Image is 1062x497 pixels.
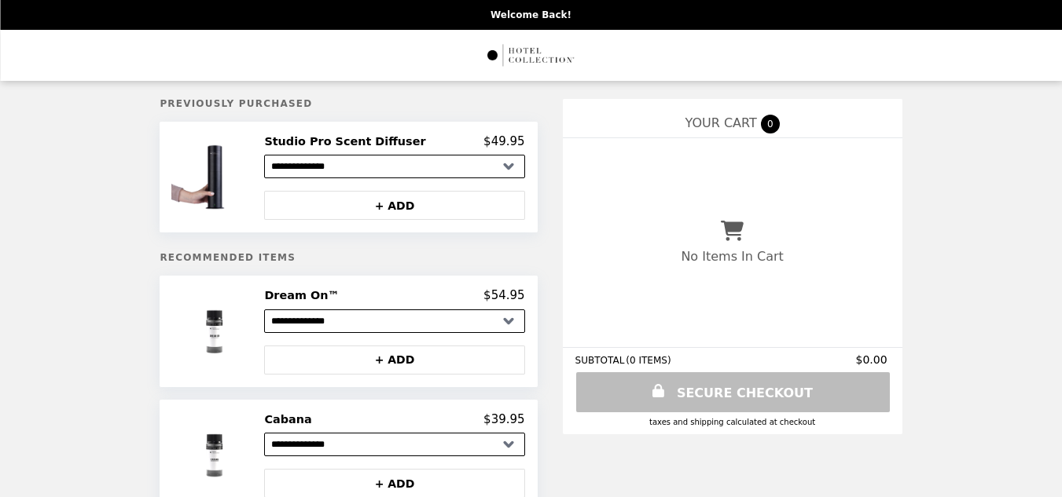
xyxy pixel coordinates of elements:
img: Brand Logo [486,39,576,71]
span: ( 0 ITEMS ) [626,355,671,366]
h2: Dream On™ [264,288,345,302]
div: Taxes and Shipping calculated at checkout [575,418,890,426]
img: Studio Pro Scent Diffuser [171,134,261,220]
button: + ADD [264,345,524,375]
p: $39.95 [483,412,525,426]
p: $54.95 [483,288,525,302]
p: Welcome Back! [491,9,571,20]
p: $49.95 [483,134,525,148]
span: SUBTOTAL [575,355,627,366]
h5: Previously Purchased [160,98,537,109]
img: Dream On™ [171,288,261,374]
span: 0 [761,115,780,133]
p: No Items In Cart [681,249,783,264]
button: + ADD [264,191,524,220]
h2: Cabana [264,412,318,426]
span: $0.00 [856,353,890,366]
select: Select a product variant [264,309,524,333]
h5: Recommended Items [160,252,537,263]
select: Select a product variant [264,433,524,456]
select: Select a product variant [264,155,524,178]
h2: Studio Pro Scent Diffuser [264,134,432,148]
span: YOUR CART [685,115,756,130]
